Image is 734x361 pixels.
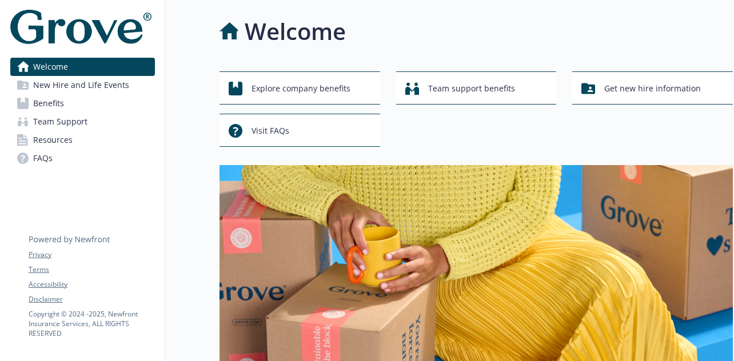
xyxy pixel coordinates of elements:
[10,149,155,167] a: FAQs
[10,76,155,94] a: New Hire and Life Events
[29,294,154,304] a: Disclaimer
[29,309,154,338] p: Copyright © 2024 - 2025 , Newfront Insurance Services, ALL RIGHTS RESERVED
[396,71,557,105] button: Team support benefits
[29,264,154,275] a: Terms
[33,113,87,131] span: Team Support
[33,76,129,94] span: New Hire and Life Events
[428,78,515,99] span: Team support benefits
[10,94,155,113] a: Benefits
[33,131,73,149] span: Resources
[33,94,64,113] span: Benefits
[33,149,53,167] span: FAQs
[220,114,380,147] button: Visit FAQs
[10,58,155,76] a: Welcome
[252,78,350,99] span: Explore company benefits
[10,113,155,131] a: Team Support
[572,71,733,105] button: Get new hire information
[29,250,154,260] a: Privacy
[252,120,289,142] span: Visit FAQs
[604,78,701,99] span: Get new hire information
[33,58,68,76] span: Welcome
[10,131,155,149] a: Resources
[245,14,346,49] h1: Welcome
[220,71,380,105] button: Explore company benefits
[29,279,154,290] a: Accessibility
